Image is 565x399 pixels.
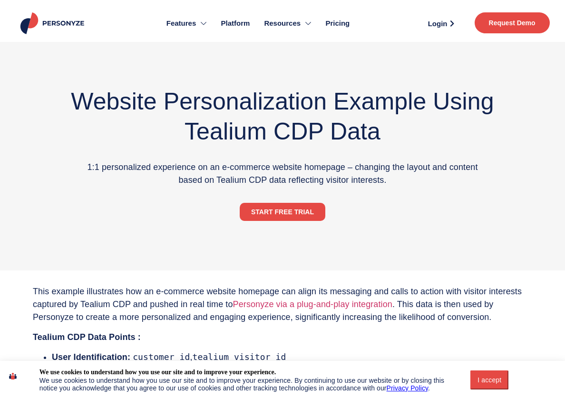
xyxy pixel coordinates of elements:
span: Platform [221,18,250,29]
span: Request Demo [489,20,536,26]
strong: User Identification: [52,352,130,362]
a: Request Demo [475,12,550,33]
div: I accept [476,376,503,384]
a: Personyze via a plug-and-play integration [233,299,392,309]
p: This example illustrates how an e-commerce website homepage can align its messaging and calls to ... [33,285,532,324]
span: Login [428,20,448,27]
span: Features [166,18,196,29]
div: We use cookies to understand how you use our site and to improve your experience. By continuing t... [39,377,454,392]
strong: Tealium CDP Data Points : [33,332,141,342]
a: Login [417,16,465,30]
button: I accept [470,370,508,389]
a: START FREE TRIAL [240,203,325,221]
img: Personyze logo [19,12,88,34]
a: Platform [214,5,257,42]
a: Resources [257,5,318,42]
a: Features [159,5,214,42]
code: customer_id [133,352,190,362]
span: Resources [264,18,301,29]
h1: Website Personalization Example Using Tealium CDP Data [47,87,519,147]
span: Pricing [325,18,350,29]
p: 1:1 personalized experience on an e-commerce website homepage – changing the layout and content b... [87,161,478,187]
div: We use cookies to understand how you use our site and to improve your experience. [39,368,276,377]
code: tealium_visitor_id [193,352,286,362]
a: Privacy Policy [387,384,429,392]
a: Pricing [318,5,357,42]
img: icon [9,368,17,384]
span: START FREE TRIAL [251,209,314,215]
li: , [52,350,532,364]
